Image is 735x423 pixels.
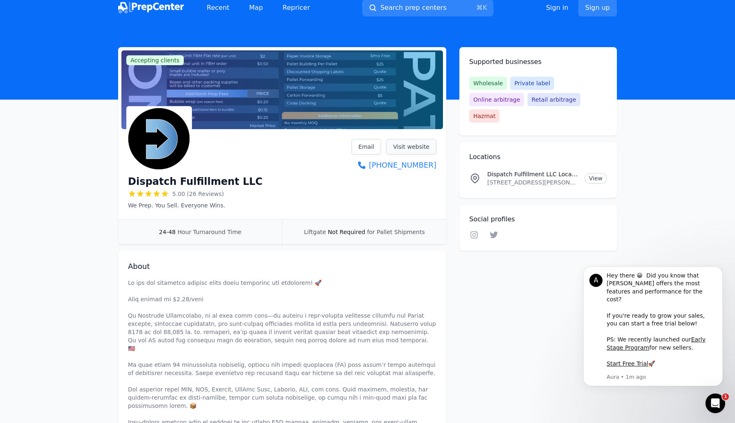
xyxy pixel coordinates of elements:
[487,178,578,186] p: [STREET_ADDRESS][PERSON_NAME]
[527,93,580,106] span: Retail arbitrage
[705,393,725,413] iframe: Intercom live chat
[469,152,607,162] h2: Locations
[476,4,483,11] kbd: ⌘
[328,229,365,235] span: Not Required
[469,77,507,90] span: Wholesale
[469,214,607,224] h2: Social profiles
[304,229,326,235] span: Liftgate
[469,109,500,123] span: Hazmat
[469,57,607,67] h2: Supported businesses
[178,229,242,235] span: Hour Turnaround Time
[380,3,446,13] span: Search prep centers
[128,261,436,272] h2: About
[571,264,735,417] iframe: Intercom notifications message
[128,175,262,188] h1: Dispatch Fulfillment LLC
[367,229,425,235] span: for Pallet Shipments
[386,139,436,155] a: Visit website
[172,190,224,198] span: 5.00 (26 Reviews)
[510,77,554,90] span: Private label
[352,159,436,171] a: [PHONE_NUMBER]
[469,93,524,106] span: Online arbitrage
[352,139,381,155] a: Email
[126,55,184,65] span: Accepting clients
[483,4,487,11] kbd: K
[128,108,190,170] img: Dispatch Fulfillment LLC
[546,3,568,13] a: Sign in
[487,170,578,178] p: Dispatch Fulfillment LLC Location
[722,393,729,400] span: 1
[584,173,607,184] a: View
[128,201,262,209] p: We Prep. You Sell. Everyone Wins.
[159,229,176,235] span: 24-48
[118,2,184,14] img: PrepCenter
